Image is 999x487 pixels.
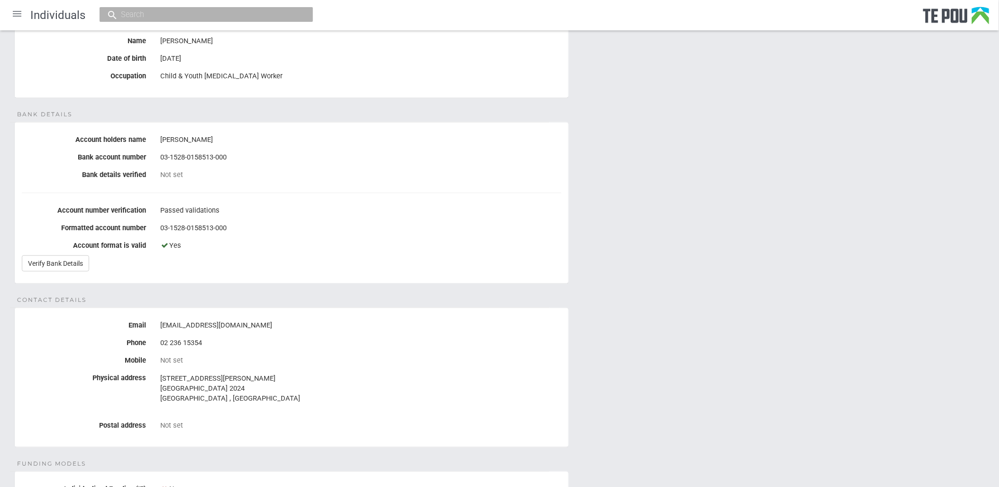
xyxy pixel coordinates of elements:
[15,167,153,179] label: Bank details verified
[15,33,153,45] label: Name
[160,33,561,49] div: [PERSON_NAME]
[160,51,561,67] div: [DATE]
[160,203,561,219] div: Passed validations
[118,9,285,19] input: Search
[15,220,153,232] label: Formatted account number
[15,335,153,347] label: Phone
[15,68,153,80] label: Occupation
[160,374,561,403] address: [STREET_ADDRESS][PERSON_NAME] [GEOGRAPHIC_DATA] 2024 [GEOGRAPHIC_DATA] , [GEOGRAPHIC_DATA]
[160,132,561,148] div: [PERSON_NAME]
[15,370,153,382] label: Physical address
[22,255,89,272] a: Verify Bank Details
[160,150,561,166] div: 03-1528-0158513-000
[15,203,153,215] label: Account number verification
[17,296,86,304] span: Contact details
[160,421,561,430] div: Not set
[160,318,561,334] div: [EMAIL_ADDRESS][DOMAIN_NAME]
[17,110,72,119] span: Bank details
[15,150,153,161] label: Bank account number
[160,68,561,84] div: Child & Youth [MEDICAL_DATA] Worker
[17,459,86,468] span: Funding Models
[15,353,153,365] label: Mobile
[160,356,561,365] div: Not set
[15,318,153,329] label: Email
[15,418,153,430] label: Postal address
[15,238,153,250] label: Account format is valid
[15,132,153,144] label: Account holders name
[15,51,153,63] label: Date of birth
[160,220,561,236] div: 03-1528-0158513-000
[160,238,561,254] div: Yes
[160,335,561,351] div: 02 236 15354
[160,170,561,179] div: Not set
